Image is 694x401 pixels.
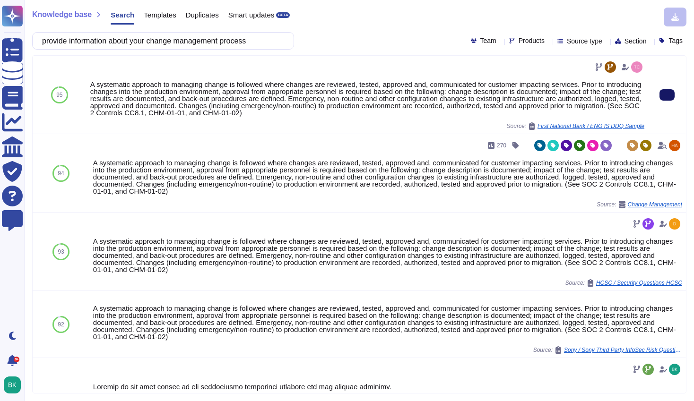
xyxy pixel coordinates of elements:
span: Source: [597,201,682,208]
span: Team [480,37,496,44]
img: user [4,376,21,393]
span: Source: [533,346,682,354]
img: user [631,61,642,73]
span: First National Bank / ENG IS DDQ Sample [538,123,644,129]
span: Smart updates [228,11,275,18]
div: A systematic approach to managing change is followed where changes are reviewed, tested, approved... [93,238,682,273]
span: Products [519,37,545,44]
span: 94 [58,171,64,176]
span: Sony / Sony Third Party InfoSec Risk Questionnaire (1) [564,347,682,353]
span: Tags [668,37,683,44]
span: 95 [56,92,62,98]
span: Search [111,11,134,18]
div: A systematic approach to managing change is followed where changes are reviewed, tested, approved... [93,159,682,195]
img: user [669,218,680,230]
span: Source: [507,122,644,130]
span: Section [625,38,647,44]
span: Change Management [628,202,682,207]
span: Knowledge base [32,11,92,18]
img: user [669,140,680,151]
span: 93 [58,249,64,255]
input: Search a question or template... [37,33,284,49]
span: Source: [565,279,682,287]
div: BETA [276,12,290,18]
img: user [669,364,680,375]
span: Source type [567,38,602,44]
span: HCSC / Security Questions HCSC [596,280,682,286]
span: 270 [497,143,506,148]
div: 9+ [14,357,19,362]
div: A systematic approach to managing change is followed where changes are reviewed, tested, approved... [93,305,682,340]
button: user [2,375,27,395]
span: Templates [144,11,176,18]
div: A systematic approach to managing change is followed where changes are reviewed, tested, approved... [90,81,644,116]
span: Duplicates [186,11,219,18]
span: 92 [58,322,64,327]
